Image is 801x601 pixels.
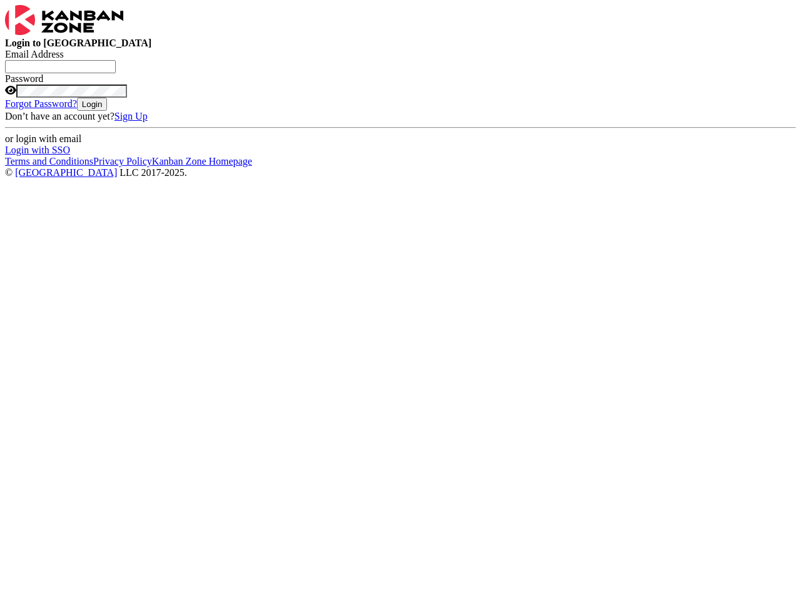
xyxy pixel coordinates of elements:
label: Email Address [5,49,64,59]
a: Login with SSO [5,145,70,155]
b: Login to [GEOGRAPHIC_DATA] [5,38,151,48]
label: Password [5,73,43,84]
a: Sign Up [115,111,148,121]
img: Kanban Zone [5,5,123,35]
a: Terms and Conditions [5,156,93,167]
div: Don’t have an account yet? [5,111,796,122]
button: Login [77,98,108,111]
a: Forgot Password? [5,98,77,109]
a: [GEOGRAPHIC_DATA] [15,167,117,178]
div: © LLC 2017- 2025 . [5,167,796,178]
a: Privacy Policy [93,156,152,167]
a: Kanban Zone Homepage [152,156,252,167]
div: or login with email [5,133,796,145]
